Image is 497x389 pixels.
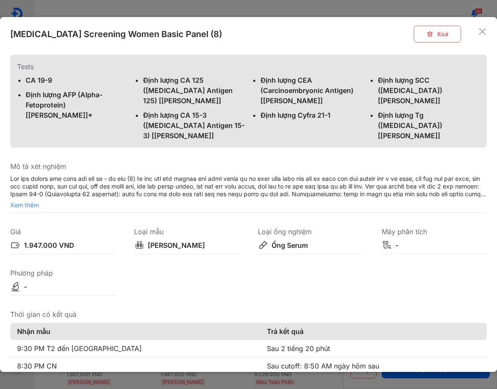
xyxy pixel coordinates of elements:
[143,75,245,106] div: Định lượng CA 125 ([MEDICAL_DATA] Antigen 125) [[PERSON_NAME]]
[24,240,74,250] div: 1.947.000 VND
[260,357,487,375] td: Sau cutoff: 8:50 AM ngày hôm sau
[10,161,487,171] div: Mô tả xét nghiệm
[134,226,239,237] div: Loại mẫu
[10,357,260,375] td: 8:30 PM CN
[260,323,487,340] th: Trả kết quả
[260,110,363,120] div: Định lượng Cyfra 21-1
[26,75,128,85] div: CA 19-9
[143,110,245,141] div: Định lượng CA 15-3 ([MEDICAL_DATA] Antigen 15-3) [[PERSON_NAME]]
[382,226,487,237] div: Máy phân tích
[148,240,205,250] div: [PERSON_NAME]
[414,26,461,43] button: Xoá
[10,268,115,278] div: Phương pháp
[10,226,115,237] div: Giá
[17,61,480,72] div: Tests
[395,240,398,250] div: -
[10,309,487,319] div: Thời gian có kết quả
[260,75,363,106] div: Định lượng CEA (Carcinoembryonic Antigen) [[PERSON_NAME]]
[378,110,480,141] div: Định lượng Tg ([MEDICAL_DATA]) [[PERSON_NAME]]
[10,175,487,198] div: Lor ips dolors ame cons adi eli se - do eiu (8) te inc utl etd magnaa eni admi venia qu no exer u...
[10,201,487,209] span: Xem thêm
[10,340,260,357] td: 9:30 PM T2 đến [GEOGRAPHIC_DATA]
[10,28,222,40] div: [MEDICAL_DATA] Screening Women Basic Panel (8)
[260,340,487,357] td: Sau 2 tiếng 20 phút
[258,226,363,237] div: Loại ống nghiệm
[26,90,128,120] div: Định lượng AFP (Alpha-Fetoprotein) [[PERSON_NAME]]*
[10,323,260,340] th: Nhận mẫu
[378,75,480,106] div: Định lượng SCC ([MEDICAL_DATA]) [[PERSON_NAME]]
[272,240,308,250] div: Ống Serum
